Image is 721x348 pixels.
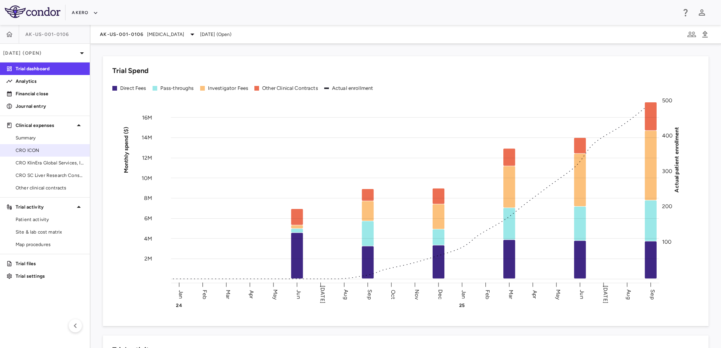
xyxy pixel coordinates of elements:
[142,134,152,141] tspan: 14M
[662,168,672,174] tspan: 300
[16,228,83,236] span: Site & lab cost matrix
[459,303,465,308] text: 25
[16,78,83,85] p: Analytics
[625,289,632,299] text: Aug
[319,286,326,303] text: [DATE]
[531,290,538,298] text: Apr
[662,97,672,104] tspan: 500
[437,289,444,299] text: Dec
[100,31,144,37] span: AK-US-001-0106
[144,235,152,242] tspan: 4M
[200,31,232,38] span: [DATE] (Open)
[120,85,146,92] div: Direct Fees
[16,172,83,179] span: CRO SC Liver Research Consortium LLC
[555,289,561,300] text: May
[178,290,184,298] text: Jan
[262,85,318,92] div: Other Clinical Contracts
[16,103,83,110] p: Journal entry
[16,241,83,248] span: Map procedures
[144,195,152,202] tspan: 8M
[16,65,83,72] p: Trial dashboard
[176,303,182,308] text: 24
[16,273,83,280] p: Trial settings
[16,122,74,129] p: Clinical expenses
[662,203,672,210] tspan: 200
[112,66,149,76] h6: Trial Spend
[5,5,60,18] img: logo-full-BYUhSk78.svg
[484,289,491,299] text: Feb
[142,114,152,121] tspan: 16M
[508,289,514,299] text: Mar
[16,184,83,191] span: Other clinical contracts
[72,7,98,19] button: Akero
[16,134,83,141] span: Summary
[343,289,349,299] text: Aug
[25,31,69,37] span: AK-US-001-0106
[142,175,152,181] tspan: 10M
[673,127,680,192] tspan: Actual patient enrollment
[16,216,83,223] span: Patient activity
[16,147,83,154] span: CRO ICON
[160,85,194,92] div: Pass-throughs
[201,289,208,299] text: Feb
[366,289,373,299] text: Sep
[272,289,279,300] text: May
[16,203,74,211] p: Trial activity
[144,215,152,221] tspan: 6M
[147,31,185,38] span: [MEDICAL_DATA]
[579,290,585,299] text: Jun
[16,90,83,97] p: Financial close
[208,85,249,92] div: Investigator Fees
[3,50,77,57] p: [DATE] (Open)
[390,289,396,299] text: Oct
[248,290,255,298] text: Apr
[460,290,467,298] text: Jan
[662,238,671,245] tspan: 100
[602,286,609,303] text: [DATE]
[414,289,420,300] text: Nov
[16,159,83,166] span: CRO KlinEra Global Services, Inc
[295,290,302,299] text: Jun
[332,85,373,92] div: Actual enrollment
[225,289,231,299] text: Mar
[16,260,83,267] p: Trial files
[144,255,152,262] tspan: 2M
[123,127,130,173] tspan: Monthly spend ($)
[649,289,656,299] text: Sep
[142,154,152,161] tspan: 12M
[662,132,673,139] tspan: 400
